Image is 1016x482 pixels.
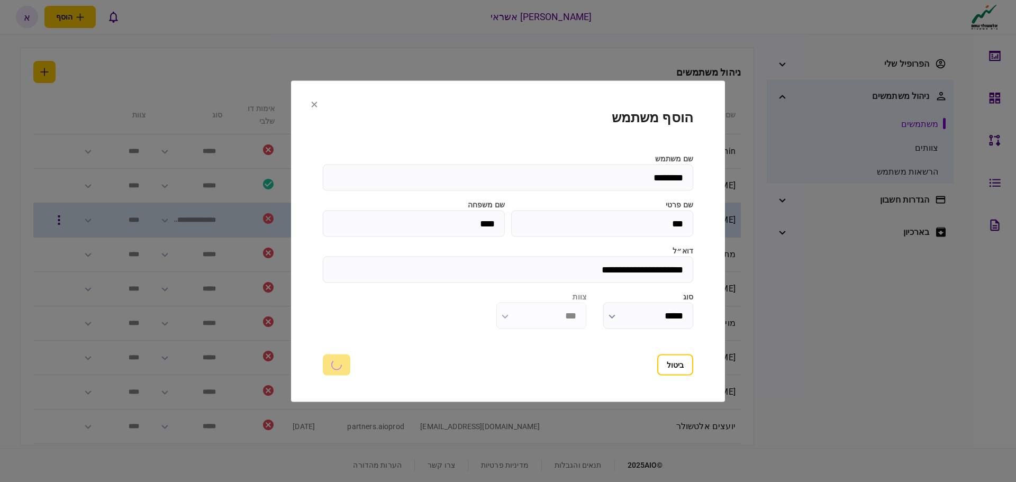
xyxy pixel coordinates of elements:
[323,164,693,190] input: שם משתמש
[511,210,693,237] input: שם פרטי
[657,354,693,375] button: ביטול
[511,199,693,210] label: שם פרטי
[496,302,586,329] input: צוות
[496,291,586,302] label: צוות
[603,302,693,329] input: סוג
[323,245,693,256] label: דוא״ל
[323,107,693,128] div: הוסף משתמש
[603,291,693,302] label: סוג
[323,256,693,283] input: דוא״ל
[323,199,505,210] label: שם משפחה
[323,153,693,164] label: שם משתמש
[323,210,505,237] input: שם משפחה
